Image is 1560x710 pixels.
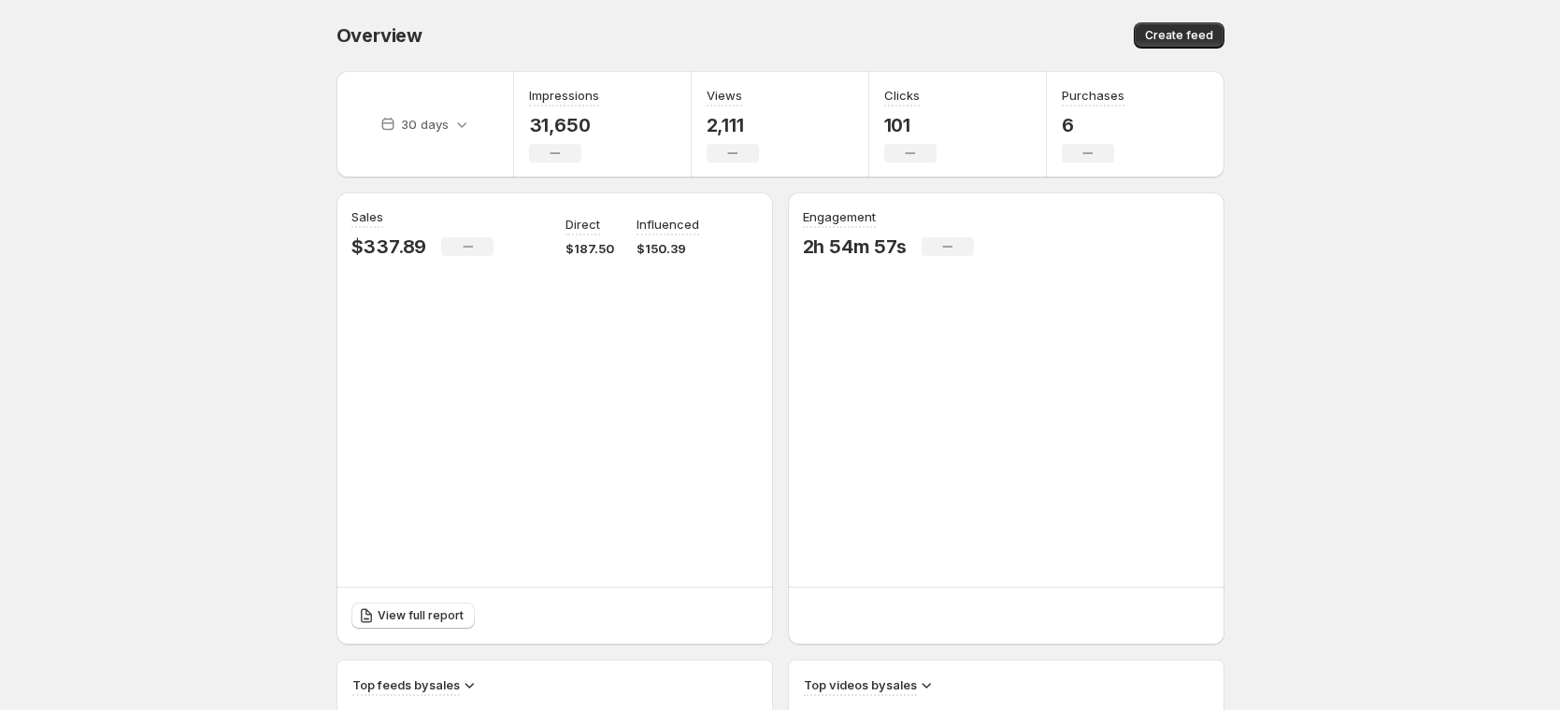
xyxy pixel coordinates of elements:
[1062,114,1124,136] p: 6
[351,207,383,226] h3: Sales
[637,239,699,258] p: $150.39
[565,215,600,234] p: Direct
[352,675,460,694] h3: Top feeds by sales
[707,86,742,105] h3: Views
[378,608,464,623] span: View full report
[529,114,599,136] p: 31,650
[1134,22,1224,49] button: Create feed
[884,114,937,136] p: 101
[803,235,907,258] p: 2h 54m 57s
[804,675,917,694] h3: Top videos by sales
[1062,86,1124,105] h3: Purchases
[401,115,449,134] p: 30 days
[884,86,920,105] h3: Clicks
[351,603,475,629] a: View full report
[351,235,427,258] p: $337.89
[637,215,699,234] p: Influenced
[565,239,614,258] p: $187.50
[529,86,599,105] h3: Impressions
[707,114,759,136] p: 2,111
[336,24,422,47] span: Overview
[803,207,876,226] h3: Engagement
[1145,28,1213,43] span: Create feed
